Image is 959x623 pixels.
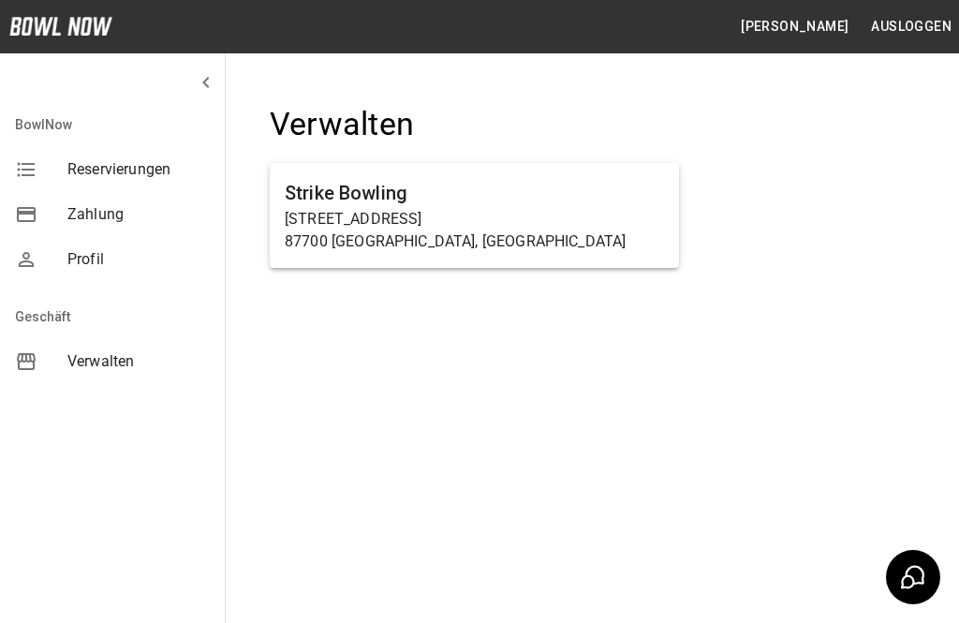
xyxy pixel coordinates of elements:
span: Zahlung [67,203,210,226]
span: Verwalten [67,350,210,373]
button: Ausloggen [863,9,959,44]
button: [PERSON_NAME] [733,9,856,44]
h4: Verwalten [270,105,679,144]
p: [STREET_ADDRESS] [285,208,664,230]
h6: Strike Bowling [285,178,664,208]
img: logo [9,17,112,36]
span: Profil [67,248,210,271]
span: Reservierungen [67,158,210,181]
p: 87700 [GEOGRAPHIC_DATA], [GEOGRAPHIC_DATA] [285,230,664,253]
